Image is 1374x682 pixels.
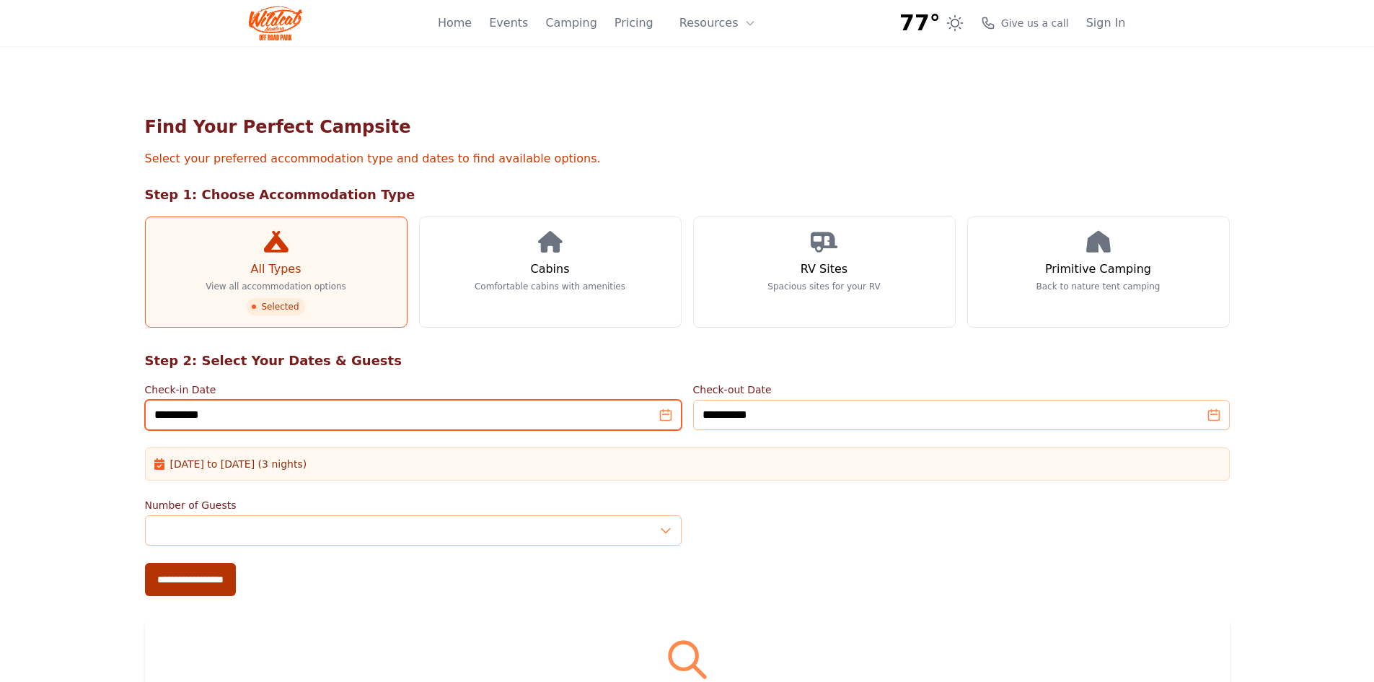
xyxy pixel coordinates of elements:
[475,281,625,292] p: Comfortable cabins with amenities
[145,185,1230,205] h2: Step 1: Choose Accommodation Type
[545,14,596,32] a: Camping
[1045,261,1151,278] h3: Primitive Camping
[1001,16,1069,30] span: Give us a call
[419,217,682,328] a: Cabins Comfortable cabins with amenities
[671,9,765,38] button: Resources
[438,14,472,32] a: Home
[767,281,880,292] p: Spacious sites for your RV
[145,150,1230,167] p: Select your preferred accommodation type and dates to find available options.
[615,14,653,32] a: Pricing
[145,115,1230,139] h1: Find Your Perfect Campsite
[145,498,682,512] label: Number of Guests
[530,261,569,278] h3: Cabins
[145,382,682,397] label: Check-in Date
[693,217,956,328] a: RV Sites Spacious sites for your RV
[693,382,1230,397] label: Check-out Date
[801,261,847,278] h3: RV Sites
[247,298,304,315] span: Selected
[206,281,346,292] p: View all accommodation options
[170,457,307,471] span: [DATE] to [DATE] (3 nights)
[249,6,303,40] img: Wildcat Logo
[1086,14,1126,32] a: Sign In
[981,16,1069,30] a: Give us a call
[899,10,941,36] span: 77°
[489,14,528,32] a: Events
[1036,281,1161,292] p: Back to nature tent camping
[250,261,301,278] h3: All Types
[967,217,1230,328] a: Primitive Camping Back to nature tent camping
[145,217,408,328] a: All Types View all accommodation options Selected
[145,351,1230,371] h2: Step 2: Select Your Dates & Guests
